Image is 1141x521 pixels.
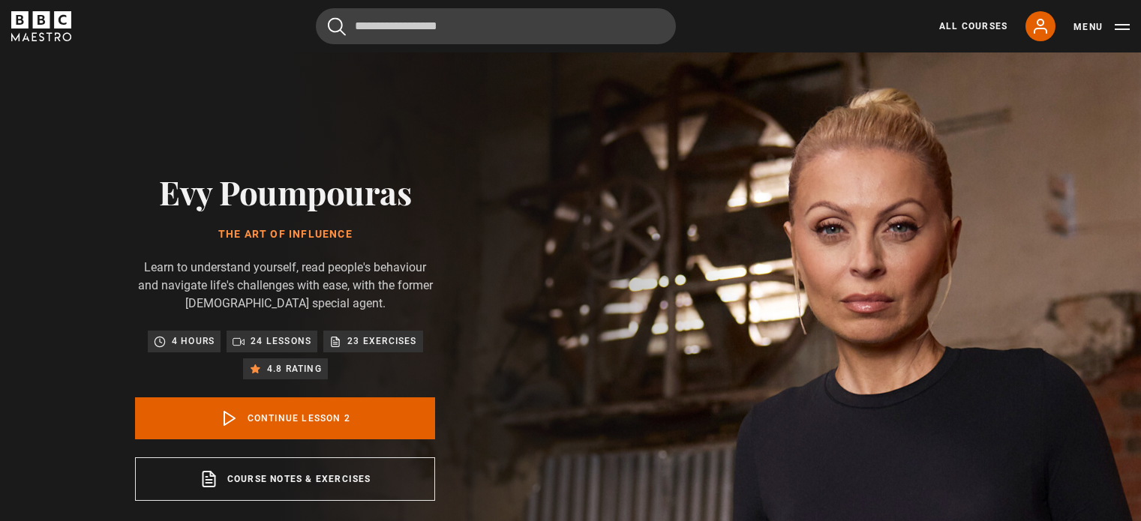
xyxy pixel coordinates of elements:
[939,19,1007,33] a: All Courses
[1073,19,1130,34] button: Toggle navigation
[135,259,435,313] p: Learn to understand yourself, read people's behaviour and navigate life's challenges with ease, w...
[328,17,346,36] button: Submit the search query
[251,334,311,349] p: 24 lessons
[316,8,676,44] input: Search
[135,172,435,211] h2: Evy Poumpouras
[135,397,435,439] a: Continue lesson 2
[11,11,71,41] svg: BBC Maestro
[347,334,416,349] p: 23 exercises
[135,229,435,241] h1: The Art of Influence
[267,361,322,376] p: 4.8 rating
[172,334,215,349] p: 4 hours
[135,457,435,501] a: Course notes & exercises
